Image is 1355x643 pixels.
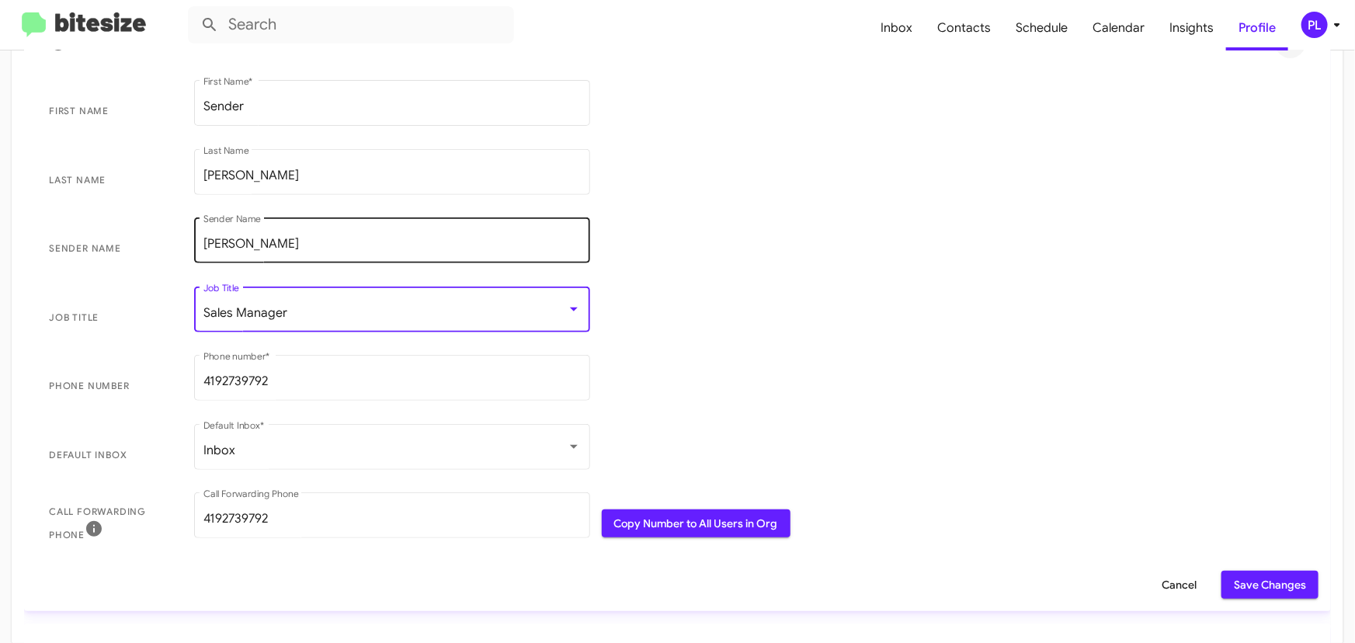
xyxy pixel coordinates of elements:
[49,504,170,543] span: Call Forwarding Phone
[1288,12,1338,38] button: PL
[188,6,514,43] input: Search
[1221,571,1319,599] button: Save Changes
[203,374,581,388] input: +000 000000000
[49,172,170,188] span: Last Name
[1162,571,1197,599] span: Cancel
[1226,5,1288,50] a: Profile
[49,103,170,119] span: First Name
[1157,5,1226,50] a: Insights
[925,5,1003,50] a: Contacts
[614,509,778,537] span: Copy Number to All Users in Org
[203,237,581,251] input: Sender Name
[203,169,581,182] input: Example: Wick
[602,509,790,537] button: Copy Number to All Users in Org
[203,512,581,526] input: +000 000000000
[203,443,235,458] span: Inbox
[1003,5,1080,50] a: Schedule
[1080,5,1157,50] a: Calendar
[1301,12,1328,38] div: PL
[1234,571,1306,599] span: Save Changes
[49,378,170,394] span: Phone number
[868,5,925,50] a: Inbox
[49,241,170,256] span: Sender Name
[49,310,170,325] span: Job Title
[1149,571,1209,599] button: Cancel
[203,99,581,113] input: Example: John
[203,305,287,321] span: Sales Manager
[49,447,170,463] span: Default Inbox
